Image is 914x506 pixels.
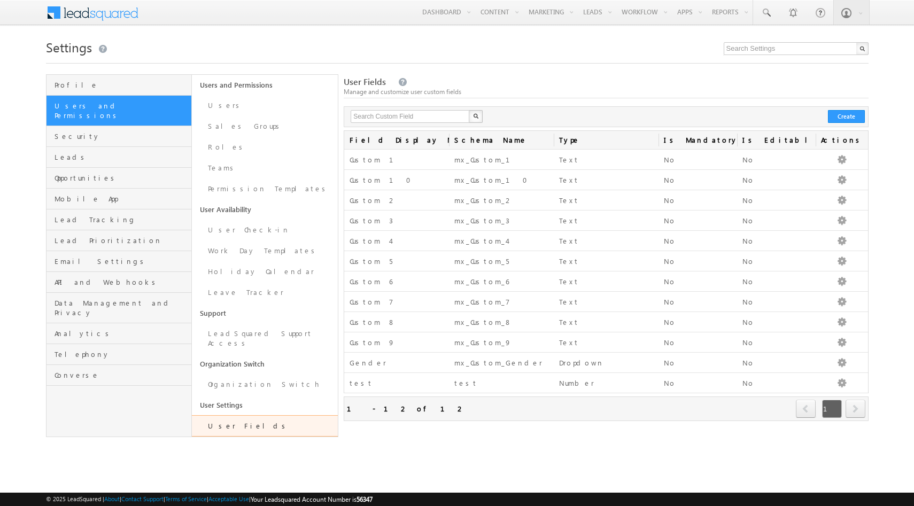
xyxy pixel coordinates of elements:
[192,282,338,303] a: Leave Tracker
[742,357,810,369] div: No
[55,215,189,224] span: Lead Tracking
[55,370,189,380] span: Converse
[192,261,338,282] a: Holiday Calendar
[737,131,816,149] span: Is Editable
[559,337,653,348] div: Text
[192,415,338,437] a: User Fields
[822,400,842,418] span: 1
[454,154,548,166] div: mx_Custom_1
[350,357,444,369] div: Gender
[454,276,548,287] div: mx_Custom_6
[47,323,192,344] a: Analytics
[664,317,732,328] div: No
[192,199,338,220] a: User Availability
[559,297,653,308] div: Text
[554,131,659,149] span: Type
[350,378,444,389] div: test
[121,495,164,502] a: Contact Support
[344,131,449,149] a: Field Display Name
[350,337,444,348] div: Custom 9
[47,168,192,189] a: Opportunities
[192,303,338,323] a: Support
[55,131,189,141] span: Security
[664,357,732,369] div: No
[742,256,810,267] div: No
[454,215,548,227] div: mx_Custom_3
[47,272,192,293] a: API and Webhooks
[742,378,810,389] div: No
[46,38,92,56] span: Settings
[351,110,470,123] input: Search Custom Field
[664,215,732,227] div: No
[192,95,338,116] a: Users
[742,175,810,186] div: No
[47,251,192,272] a: Email Settings
[208,495,249,502] a: Acceptable Use
[350,317,444,328] div: Custom 8
[796,401,816,418] a: prev
[104,495,120,502] a: About
[664,256,732,267] div: No
[55,277,189,287] span: API and Webhooks
[344,76,386,87] span: User Fields
[559,378,653,389] div: Number
[559,317,653,328] div: Text
[192,374,338,395] a: Organization Switch
[55,80,189,90] span: Profile
[742,215,810,227] div: No
[55,194,189,204] span: Mobile App
[350,256,444,267] div: Custom 5
[559,256,653,267] div: Text
[47,293,192,323] a: Data Management and Privacy
[55,329,189,338] span: Analytics
[742,337,810,348] div: No
[55,236,189,245] span: Lead Prioritization
[796,400,816,418] span: prev
[192,178,338,199] a: Permission Templates
[350,215,444,227] div: Custom 3
[46,494,373,504] span: © 2025 LeadSquared | | | | |
[344,87,868,97] div: Manage and customize user custom fields
[742,317,810,328] div: No
[846,401,865,418] a: next
[192,323,338,354] a: LeadSquared Support Access
[350,276,444,287] div: Custom 6
[742,276,810,287] div: No
[664,195,732,206] div: No
[559,236,653,247] div: Text
[192,220,338,240] a: User Check-in
[192,75,338,95] a: Users and Permissions
[350,175,444,186] div: Custom 10
[192,116,338,137] a: Sales Groups
[473,113,478,119] img: Search
[559,154,653,166] div: Text
[47,189,192,209] a: Mobile App
[449,131,554,149] a: Schema Name
[357,495,373,503] span: 56347
[347,402,465,415] div: 1 - 12 of 12
[55,152,189,162] span: Leads
[742,297,810,308] div: No
[664,276,732,287] div: No
[454,175,548,186] div: mx_Custom_10
[559,357,653,369] div: Dropdown
[55,298,189,317] span: Data Management and Privacy
[47,209,192,230] a: Lead Tracking
[724,42,869,55] input: Search Settings
[55,173,189,183] span: Opportunities
[192,137,338,158] a: Roles
[454,317,548,328] div: mx_Custom_8
[47,230,192,251] a: Lead Prioritization
[454,337,548,348] div: mx_Custom_9
[454,297,548,308] div: mx_Custom_7
[350,154,444,166] div: Custom 1
[846,400,865,418] span: next
[192,158,338,178] a: Teams
[165,495,207,502] a: Terms of Service
[47,365,192,386] a: Converse
[742,154,810,166] div: No
[816,131,868,149] span: Actions
[350,195,444,206] div: Custom 2
[55,349,189,359] span: Telephony
[55,101,189,120] span: Users and Permissions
